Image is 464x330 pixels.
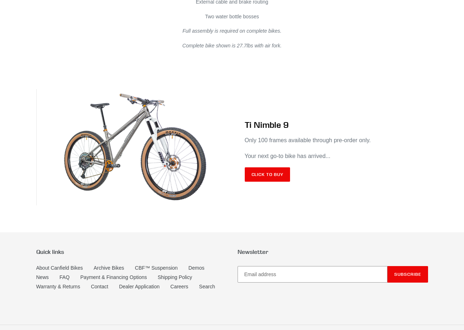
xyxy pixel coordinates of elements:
button: Subscribe [387,266,428,283]
input: Email address [238,266,387,283]
p: Quick links [36,248,227,255]
a: Archive Bikes [93,265,124,271]
a: Search [199,284,215,289]
a: Payment & Financing Options [81,274,147,280]
a: Careers [170,284,188,289]
a: Shipping Policy [158,274,192,280]
p: Only 100 frames available through pre-order only. [245,136,428,145]
a: About Canfield Bikes [36,265,83,271]
a: Demos [188,265,204,271]
p: Two water bottle bosses [103,13,361,20]
a: Warranty & Returns [36,284,80,289]
p: Your next go-to bike has arrived... [245,152,428,161]
a: CBF™ Suspension [135,265,178,271]
a: Click to Buy: TI NIMBLE 9 [245,167,290,182]
a: Dealer Application [119,284,160,289]
a: Contact [91,284,108,289]
h2: Ti Nimble 9 [245,120,428,130]
span: Subscribe [394,271,421,277]
a: FAQ [60,274,70,280]
p: Newsletter [238,248,428,255]
a: News [36,274,49,280]
em: Complete bike shown is 27.7lbs with air fork. [182,43,281,48]
em: Full assembly is required on complete bikes. [183,28,281,34]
